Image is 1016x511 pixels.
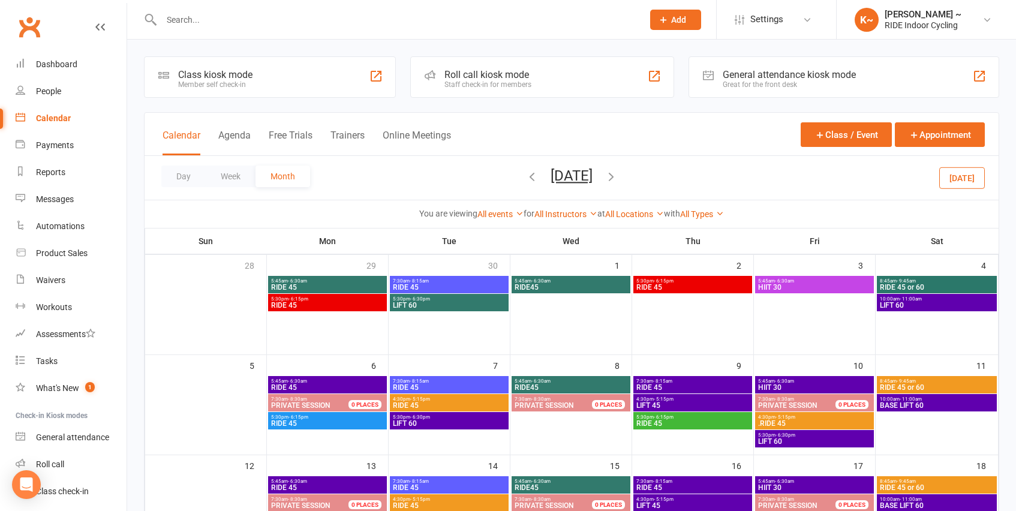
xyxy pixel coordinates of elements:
[392,396,506,402] span: 4:30pm
[271,401,330,410] span: PRIVATE SESSION
[392,402,506,409] span: RIDE 45
[855,8,879,32] div: K~
[16,424,127,451] a: General attendance kiosk mode
[775,278,794,284] span: - 6:30am
[524,209,534,218] strong: for
[158,11,635,28] input: Search...
[636,402,750,409] span: LIFT 45
[879,278,994,284] span: 8:45am
[636,497,750,502] span: 4:30pm
[16,78,127,105] a: People
[758,414,871,420] span: 4:30pm
[758,278,871,284] span: 5:45am
[270,302,384,309] span: RIDE 45
[775,432,795,438] span: - 6:30pm
[879,296,994,302] span: 10:00am
[270,378,384,384] span: 5:45am
[410,378,429,384] span: - 8:15am
[592,500,625,509] div: 0 PLACES
[775,414,795,420] span: - 5:15pm
[876,229,999,254] th: Sat
[371,355,388,375] div: 6
[514,278,628,284] span: 5:45am
[654,497,674,502] span: - 5:15pm
[653,479,672,484] span: - 8:15am
[444,69,531,80] div: Roll call kiosk mode
[680,209,724,219] a: All Types
[858,255,875,275] div: 3
[592,400,625,409] div: 0 PLACES
[897,378,916,384] span: - 9:45am
[758,384,871,391] span: HIIT 30
[551,167,593,184] button: [DATE]
[288,497,307,502] span: - 8:30am
[330,130,365,155] button: Trainers
[14,12,44,42] a: Clubworx
[206,166,255,187] button: Week
[163,130,200,155] button: Calendar
[515,401,574,410] span: PRIVATE SESSION
[900,296,922,302] span: - 11:00am
[534,209,597,219] a: All Instructors
[636,384,750,391] span: RIDE 45
[636,484,750,491] span: RIDE 45
[976,455,998,475] div: 18
[723,80,856,89] div: Great for the front desk
[636,378,750,384] span: 7:30am
[392,414,506,420] span: 5:30pm
[885,20,961,31] div: RIDE Indoor Cycling
[775,378,794,384] span: - 6:30am
[392,420,506,427] span: LIFT 60
[36,459,64,469] div: Roll call
[879,484,994,491] span: RIDE 45 or 60
[16,294,127,321] a: Workouts
[605,209,664,219] a: All Locations
[653,378,672,384] span: - 8:15am
[245,255,266,275] div: 28
[392,384,506,391] span: RIDE 45
[758,401,817,410] span: PRIVATE SESSION
[444,80,531,89] div: Staff check-in for members
[270,497,363,502] span: 7:30am
[36,248,88,258] div: Product Sales
[270,479,384,484] span: 5:45am
[392,302,506,309] span: LIFT 60
[879,378,994,384] span: 8:45am
[477,209,524,219] a: All events
[939,167,985,188] button: [DATE]
[900,497,922,502] span: - 11:00am
[392,497,506,502] span: 4:30pm
[270,278,384,284] span: 5:45am
[392,502,506,509] span: RIDE 45
[270,296,384,302] span: 5:30pm
[36,275,65,285] div: Waivers
[514,378,628,384] span: 5:45am
[514,284,628,291] span: RIDE45
[879,402,994,409] span: BASE LIFT 60
[36,113,71,123] div: Calendar
[758,284,871,291] span: HIIT 30
[897,479,916,484] span: - 9:45am
[636,278,750,284] span: 5:30pm
[531,396,551,402] span: - 8:30am
[392,378,506,384] span: 7:30am
[267,229,389,254] th: Mon
[16,105,127,132] a: Calendar
[288,414,308,420] span: - 6:15pm
[801,122,892,147] button: Class / Event
[737,255,753,275] div: 2
[389,229,510,254] th: Tue
[16,375,127,402] a: What's New1
[85,382,95,392] span: 1
[16,240,127,267] a: Product Sales
[270,284,384,291] span: RIDE 45
[758,438,871,445] span: LIFT 60
[36,302,72,312] div: Workouts
[879,479,994,484] span: 8:45am
[392,278,506,284] span: 7:30am
[515,501,574,510] span: PRIVATE SESSION
[410,278,429,284] span: - 8:15am
[36,140,74,150] div: Payments
[636,396,750,402] span: 4:30pm
[16,478,127,505] a: Class kiosk mode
